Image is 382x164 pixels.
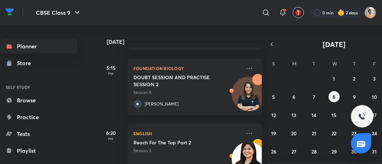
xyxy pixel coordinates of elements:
button: October 23, 2025 [349,128,360,139]
abbr: October 23, 2025 [352,130,357,137]
button: October 19, 2025 [268,128,279,139]
abbr: October 28, 2025 [311,148,317,155]
abbr: October 13, 2025 [291,112,296,118]
button: October 16, 2025 [349,109,360,121]
abbr: October 31, 2025 [372,148,377,155]
abbr: October 5, 2025 [272,94,275,100]
abbr: October 20, 2025 [291,130,297,137]
button: October 7, 2025 [309,91,320,102]
abbr: October 12, 2025 [271,112,276,118]
abbr: Wednesday [332,60,337,67]
button: October 14, 2025 [309,109,320,121]
button: October 2, 2025 [349,73,360,84]
div: Store [17,59,35,67]
button: October 20, 2025 [288,128,299,139]
abbr: Thursday [353,60,356,67]
p: Session 8 [133,89,241,96]
button: October 10, 2025 [369,91,380,102]
img: ttu [358,112,367,121]
abbr: Monday [292,60,296,67]
abbr: October 26, 2025 [271,148,276,155]
button: October 17, 2025 [369,109,380,121]
button: October 12, 2025 [268,109,279,121]
button: October 13, 2025 [288,109,299,121]
button: October 31, 2025 [369,146,380,157]
abbr: October 22, 2025 [332,130,337,137]
p: PM [97,71,125,76]
button: October 30, 2025 [349,146,360,157]
abbr: October 17, 2025 [372,112,377,118]
button: October 24, 2025 [369,128,380,139]
button: October 28, 2025 [309,146,320,157]
abbr: October 15, 2025 [332,112,337,118]
h5: DOUBT SESSION AND PRACTISE SESSION 2 [133,74,221,88]
abbr: October 21, 2025 [312,130,316,137]
h4: [DATE] [107,39,269,45]
img: avatar [295,9,302,16]
p: PM [97,137,125,141]
abbr: October 27, 2025 [291,148,296,155]
h5: 5:15 [97,64,125,71]
button: October 21, 2025 [309,128,320,139]
p: English [133,129,241,138]
img: Aashman Srivastava [364,7,376,19]
button: October 3, 2025 [369,73,380,84]
button: October 15, 2025 [329,109,340,121]
a: Company Logo [6,7,14,19]
button: October 26, 2025 [268,146,279,157]
button: October 5, 2025 [268,91,279,102]
button: October 8, 2025 [329,91,340,102]
h5: Reach For The Top Part 2 [133,139,221,146]
p: Session 3 [133,148,241,154]
abbr: October 1, 2025 [333,75,335,82]
button: October 1, 2025 [329,73,340,84]
button: avatar [293,7,304,18]
abbr: October 10, 2025 [372,94,377,100]
abbr: October 19, 2025 [271,130,276,137]
p: Foundation Biology [133,64,241,73]
img: Avatar [232,81,266,114]
button: CBSE Class 9 [32,6,86,20]
abbr: Sunday [272,60,275,67]
img: streak [338,9,345,16]
abbr: October 30, 2025 [351,148,357,155]
abbr: October 24, 2025 [372,130,377,137]
span: [DATE] [323,40,346,49]
abbr: October 8, 2025 [333,94,336,100]
p: [PERSON_NAME] [145,101,179,107]
abbr: Tuesday [313,60,316,67]
button: October 6, 2025 [288,91,299,102]
button: October 29, 2025 [329,146,340,157]
abbr: October 2, 2025 [353,75,356,82]
button: October 9, 2025 [349,91,360,102]
abbr: October 7, 2025 [313,94,315,100]
abbr: October 14, 2025 [312,112,317,118]
h5: 6:20 [97,129,125,137]
img: Company Logo [6,7,14,17]
abbr: October 6, 2025 [292,94,295,100]
button: October 27, 2025 [288,146,299,157]
button: October 22, 2025 [329,128,340,139]
abbr: October 9, 2025 [353,94,356,100]
abbr: Friday [373,60,376,67]
abbr: October 3, 2025 [373,75,376,82]
abbr: October 29, 2025 [331,148,337,155]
